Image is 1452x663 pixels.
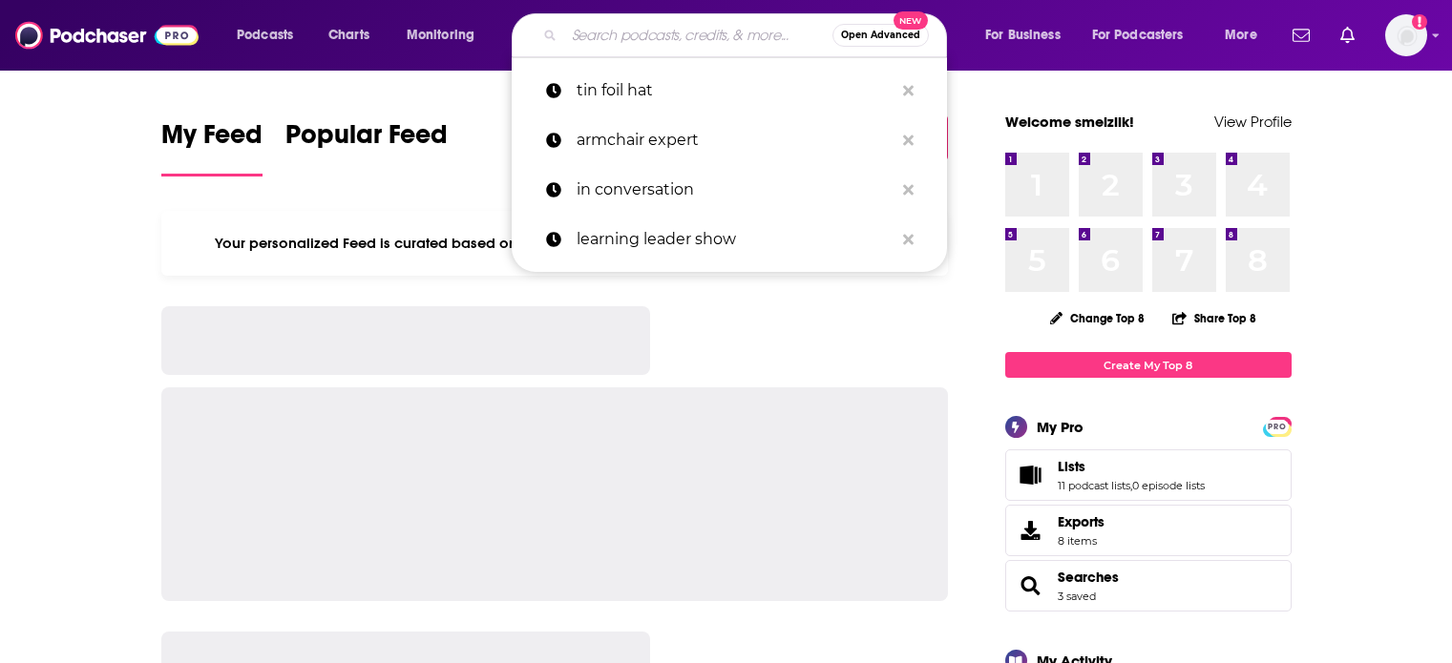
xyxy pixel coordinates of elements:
span: Lists [1005,449,1292,501]
span: For Business [985,22,1061,49]
a: Show notifications dropdown [1333,19,1362,52]
span: Popular Feed [285,118,448,162]
img: Podchaser - Follow, Share and Rate Podcasts [15,17,199,53]
a: Exports [1005,505,1292,556]
input: Search podcasts, credits, & more... [564,20,832,51]
a: Create My Top 8 [1005,352,1292,378]
span: PRO [1266,420,1289,434]
a: 11 podcast lists [1058,479,1130,492]
button: Show profile menu [1385,14,1427,56]
span: New [894,11,928,30]
div: My Pro [1037,418,1084,436]
button: open menu [1211,20,1281,51]
a: learning leader show [512,215,947,264]
svg: Add a profile image [1412,14,1427,30]
a: in conversation [512,165,947,215]
span: Open Advanced [841,31,920,40]
a: PRO [1266,419,1289,433]
p: armchair expert [577,115,894,165]
div: Your personalized Feed is curated based on the Podcasts, Creators, Users, and Lists that you Follow. [161,211,949,276]
span: Charts [328,22,369,49]
a: Charts [316,20,381,51]
span: Podcasts [237,22,293,49]
span: Exports [1058,513,1105,530]
a: Searches [1058,569,1119,586]
span: Exports [1012,517,1050,544]
a: Searches [1012,572,1050,599]
button: open menu [1080,20,1211,51]
span: More [1225,22,1257,49]
a: 3 saved [1058,590,1096,603]
a: armchair expert [512,115,947,165]
span: Logged in as smeizlik [1385,14,1427,56]
button: Open AdvancedNew [832,24,929,47]
button: open menu [972,20,1084,51]
a: Welcome smeizlik! [1005,113,1134,131]
span: 8 items [1058,534,1105,548]
span: Monitoring [407,22,474,49]
a: Popular Feed [285,118,448,176]
div: Search podcasts, credits, & more... [530,13,965,57]
button: Change Top 8 [1039,306,1157,330]
span: My Feed [161,118,263,162]
img: User Profile [1385,14,1427,56]
a: Lists [1058,458,1205,475]
p: in conversation [577,165,894,215]
p: tin foil hat [577,66,894,115]
a: Show notifications dropdown [1285,19,1317,52]
button: open menu [393,20,499,51]
button: Share Top 8 [1171,300,1257,337]
span: For Podcasters [1092,22,1184,49]
a: tin foil hat [512,66,947,115]
button: open menu [223,20,318,51]
a: View Profile [1214,113,1292,131]
a: 0 episode lists [1132,479,1205,492]
a: Lists [1012,462,1050,488]
span: , [1130,479,1132,492]
span: Searches [1005,560,1292,611]
span: Lists [1058,458,1085,475]
a: My Feed [161,118,263,176]
p: learning leader show [577,215,894,264]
